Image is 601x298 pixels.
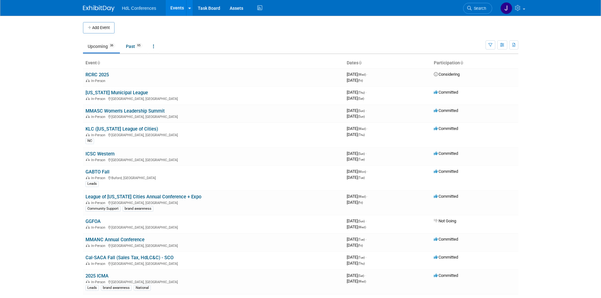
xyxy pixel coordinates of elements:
span: Not Going [434,219,456,223]
img: In-Person Event [86,115,90,118]
div: [GEOGRAPHIC_DATA], [GEOGRAPHIC_DATA] [85,225,342,230]
span: 36 [108,43,115,48]
span: [DATE] [347,126,368,131]
span: - [366,255,367,260]
span: - [367,126,368,131]
span: [DATE] [347,225,366,229]
div: [GEOGRAPHIC_DATA], [GEOGRAPHIC_DATA] [85,243,342,248]
div: [GEOGRAPHIC_DATA], [GEOGRAPHIC_DATA] [85,132,342,137]
span: [DATE] [347,78,363,83]
span: (Tue) [358,256,365,259]
span: [DATE] [347,96,364,101]
th: Participation [431,58,518,68]
div: Leads [85,181,99,187]
span: HdL Conferences [122,6,156,11]
span: [DATE] [347,243,363,248]
span: [DATE] [347,169,368,174]
span: (Sun) [358,152,365,155]
button: Add Event [83,22,115,33]
a: Upcoming36 [83,40,120,52]
a: [US_STATE] Municipal League [85,90,148,96]
span: - [367,72,368,77]
div: [GEOGRAPHIC_DATA], [GEOGRAPHIC_DATA] [85,279,342,284]
a: Past95 [121,40,147,52]
img: In-Person Event [86,158,90,161]
span: (Wed) [358,280,366,283]
a: Cal-SACA Fall (Sales Tax, HdLC&C) - SCO [85,255,174,260]
div: National [134,285,151,291]
img: In-Person Event [86,280,90,283]
a: Search [463,3,492,14]
span: [DATE] [347,237,367,242]
span: (Fri) [358,201,363,204]
a: RCRC 2025 [85,72,109,78]
a: GABTO Fall [85,169,109,175]
div: [GEOGRAPHIC_DATA], [GEOGRAPHIC_DATA] [85,261,342,266]
span: [DATE] [347,72,368,77]
span: - [366,90,367,95]
img: In-Person Event [86,176,90,179]
img: In-Person Event [86,79,90,82]
span: (Sat) [358,274,364,278]
span: Committed [434,194,458,199]
span: (Wed) [358,127,366,131]
span: Search [472,6,486,11]
img: In-Person Event [86,133,90,136]
span: (Wed) [358,225,366,229]
span: Committed [434,273,458,278]
a: ICSC Western [85,151,115,157]
a: Sort by Start Date [358,60,362,65]
span: - [367,194,368,199]
span: (Thu) [358,262,365,265]
span: (Wed) [358,195,366,198]
span: Considering [434,72,460,77]
img: In-Person Event [86,97,90,100]
span: Committed [434,90,458,95]
span: In-Person [91,158,107,162]
div: [GEOGRAPHIC_DATA], [GEOGRAPHIC_DATA] [85,157,342,162]
div: [GEOGRAPHIC_DATA], [GEOGRAPHIC_DATA] [85,96,342,101]
span: [DATE] [347,157,365,161]
img: In-Person Event [86,225,90,229]
span: 95 [135,43,142,48]
span: Committed [434,126,458,131]
span: - [366,108,367,113]
span: In-Person [91,201,107,205]
img: ExhibitDay [83,5,115,12]
span: In-Person [91,97,107,101]
span: In-Person [91,79,107,83]
a: MMASC Women's Leadership Summit [85,108,165,114]
span: (Fri) [358,244,363,247]
span: (Tue) [358,158,365,161]
span: In-Person [91,225,107,230]
a: 2025 ICMA [85,273,109,279]
th: Dates [344,58,431,68]
span: [DATE] [347,279,366,283]
span: [DATE] [347,200,363,205]
span: Committed [434,237,458,242]
a: GGFOA [85,219,101,224]
div: NC [85,138,94,144]
span: In-Person [91,244,107,248]
span: In-Person [91,115,107,119]
span: (Tue) [358,238,365,241]
span: (Tue) [358,176,365,179]
span: [DATE] [347,108,367,113]
span: - [366,219,367,223]
span: In-Person [91,262,107,266]
img: In-Person Event [86,244,90,247]
span: (Wed) [358,73,366,76]
a: League of [US_STATE] Cities Annual Conference + Expo [85,194,201,200]
img: In-Person Event [86,262,90,265]
th: Event [83,58,344,68]
span: - [365,273,366,278]
span: In-Person [91,280,107,284]
a: MMANC Annual Conference [85,237,144,242]
span: (Sun) [358,219,365,223]
span: [DATE] [347,194,368,199]
div: Community Support [85,206,121,212]
div: [GEOGRAPHIC_DATA], [GEOGRAPHIC_DATA] [85,114,342,119]
img: In-Person Event [86,201,90,204]
span: [DATE] [347,132,365,137]
span: (Fri) [358,79,363,82]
